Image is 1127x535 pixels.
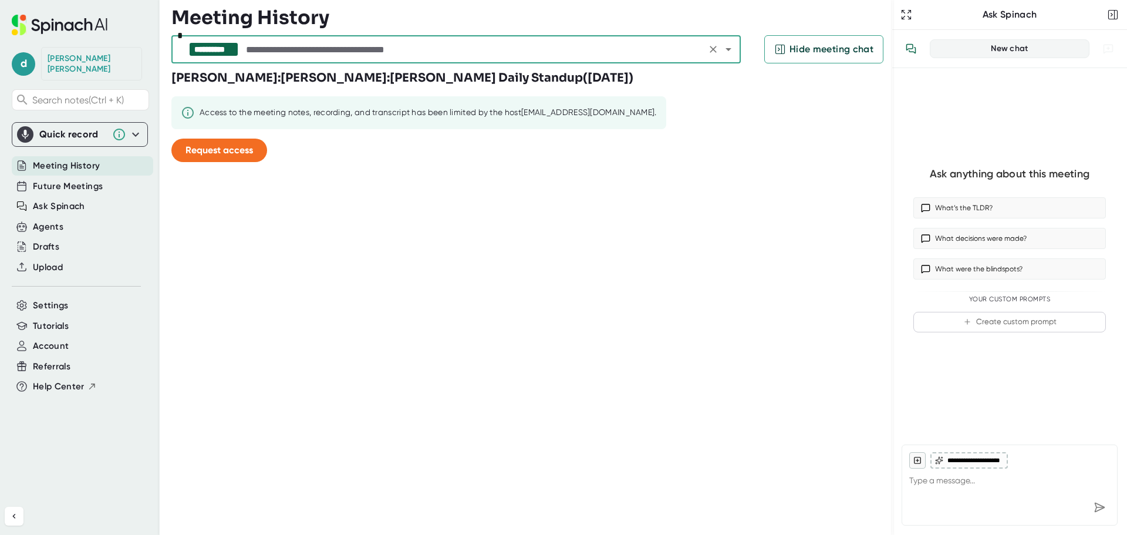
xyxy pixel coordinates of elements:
[33,240,59,254] button: Drafts
[33,159,100,173] button: Meeting History
[171,6,329,29] h3: Meeting History
[1105,6,1121,23] button: Close conversation sidebar
[898,6,915,23] button: Expand to Ask Spinach page
[930,167,1089,181] div: Ask anything about this meeting
[33,380,97,393] button: Help Center
[937,43,1082,54] div: New chat
[913,197,1106,218] button: What’s the TLDR?
[33,319,69,333] button: Tutorials
[705,41,721,58] button: Clear
[171,69,633,87] h3: [PERSON_NAME]:[PERSON_NAME]:[PERSON_NAME] Daily Standup ( [DATE] )
[12,52,35,76] span: d
[33,220,63,234] button: Agents
[913,312,1106,332] button: Create custom prompt
[33,261,63,274] button: Upload
[200,107,657,118] div: Access to the meeting notes, recording, and transcript has been limited by the host [EMAIL_ADDRES...
[39,129,106,140] div: Quick record
[720,41,737,58] button: Open
[764,35,883,63] button: Hide meeting chat
[1089,497,1110,518] div: Send message
[899,37,923,60] button: View conversation history
[913,295,1106,304] div: Your Custom Prompts
[185,144,253,156] span: Request access
[33,380,85,393] span: Help Center
[33,339,69,353] button: Account
[913,228,1106,249] button: What decisions were made?
[789,42,873,56] span: Hide meeting chat
[32,95,146,106] span: Search notes (Ctrl + K)
[48,53,136,74] div: Dalton Bowen
[5,507,23,526] button: Collapse sidebar
[33,299,69,312] button: Settings
[171,139,267,162] button: Request access
[17,123,143,146] div: Quick record
[915,9,1105,21] div: Ask Spinach
[33,360,70,374] button: Referrals
[33,180,103,193] button: Future Meetings
[33,200,85,213] button: Ask Spinach
[913,258,1106,280] button: What were the blindspots?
